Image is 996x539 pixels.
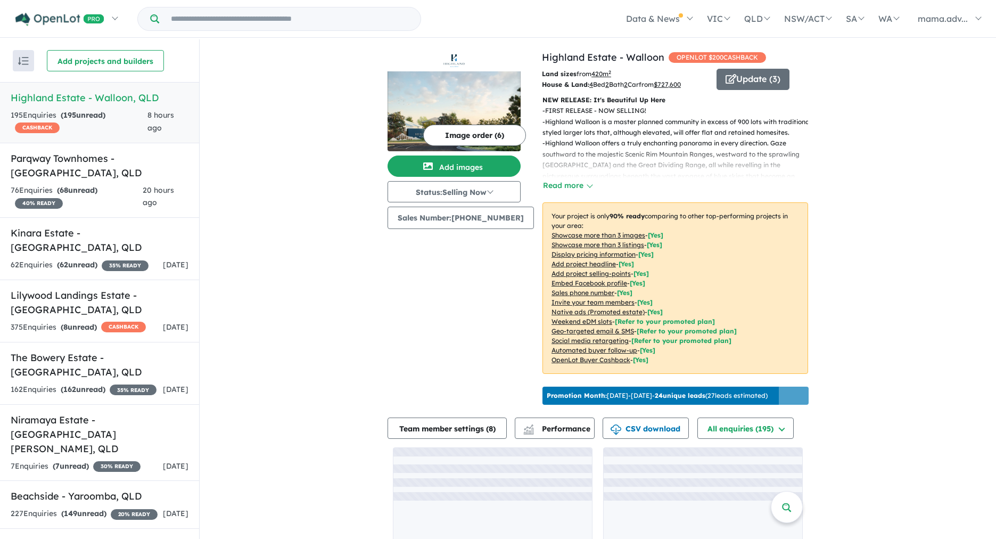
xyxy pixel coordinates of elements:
span: [Yes] [647,308,663,316]
img: Highland Estate - Walloon [388,71,521,151]
button: Status:Selling Now [388,181,521,202]
u: Automated buyer follow-up [551,346,637,354]
span: [Refer to your promoted plan] [615,317,715,325]
span: [ Yes ] [637,298,653,306]
span: [DATE] [163,461,188,471]
u: 2 [605,80,609,88]
span: [ Yes ] [633,269,649,277]
button: Read more [542,179,592,192]
div: 162 Enquir ies [11,383,157,396]
span: 162 [63,385,76,394]
strong: ( unread) [61,509,106,518]
u: Sales phone number [551,289,614,297]
span: 68 [60,185,68,195]
div: 375 Enquir ies [11,321,146,334]
div: 7 Enquir ies [11,460,141,473]
span: 35 % READY [102,260,149,271]
a: Highland Estate - Walloon [542,51,664,63]
p: [DATE] - [DATE] - ( 27 leads estimated) [547,391,768,401]
span: [Refer to your promoted plan] [631,337,731,345]
u: 2 [624,80,628,88]
div: 227 Enquir ies [11,508,158,520]
b: 24 unique leads [655,391,705,399]
h5: Kinara Estate - [GEOGRAPHIC_DATA] , QLD [11,226,188,255]
span: [DATE] [163,322,188,332]
input: Try estate name, suburb, builder or developer [161,7,418,30]
span: mama.adv... [918,13,968,24]
u: Social media retargeting [551,337,629,345]
h5: Niramaya Estate - [GEOGRAPHIC_DATA][PERSON_NAME] , QLD [11,413,188,456]
b: 90 % ready [610,212,645,220]
span: 20 % READY [111,509,158,520]
u: Weekend eDM slots [551,317,612,325]
p: - Highland Walloon is a master planned community in excess of 900 lots with traditional-styled la... [542,117,817,138]
button: Sales Number:[PHONE_NUMBER] [388,207,534,229]
span: Performance [525,424,590,434]
button: Performance [515,418,595,439]
span: 40 % READY [15,198,63,209]
span: [Yes] [640,346,655,354]
span: [ Yes ] [647,241,662,249]
u: Geo-targeted email & SMS [551,327,634,335]
a: Highland Estate - Walloon LogoHighland Estate - Walloon [388,50,521,151]
span: 30 % READY [93,461,141,472]
button: Update (3) [717,69,789,90]
span: [Yes] [633,356,648,364]
span: [ Yes ] [619,260,634,268]
img: bar-chart.svg [523,428,534,435]
span: 8 [489,424,493,434]
u: Invite your team members [551,298,635,306]
img: download icon [611,424,621,435]
strong: ( unread) [53,461,89,471]
img: sort.svg [18,57,29,65]
button: Add projects and builders [47,50,164,71]
span: CASHBACK [15,123,60,133]
p: Your project is only comparing to other top-performing projects in your area: - - - - - - - - - -... [542,202,808,374]
img: Highland Estate - Walloon Logo [392,54,516,67]
button: CSV download [603,418,689,439]
span: CASHBACK [101,322,146,332]
u: 420 m [591,70,611,78]
u: OpenLot Buyer Cashback [551,356,630,364]
u: Display pricing information [551,250,636,258]
span: 62 [60,260,68,269]
u: Add project headline [551,260,616,268]
p: - Highland Walloon offers a truly enchanting panorama in every direction. Gaze southward to the m... [542,138,817,192]
h5: Beachside - Yaroomba , QLD [11,489,188,503]
button: All enquiries (195) [697,418,794,439]
span: 35 % READY [110,385,157,395]
u: Showcase more than 3 listings [551,241,644,249]
div: 62 Enquir ies [11,259,149,272]
img: Openlot PRO Logo White [15,13,104,26]
span: 195 [63,110,76,120]
button: Team member settings (8) [388,418,507,439]
span: [ Yes ] [638,250,654,258]
p: Bed Bath Car from [542,79,709,90]
strong: ( unread) [57,260,97,269]
strong: ( unread) [61,385,105,394]
span: OPENLOT $ 200 CASHBACK [669,52,766,63]
b: Promotion Month: [547,391,607,399]
h5: Parqway Townhomes - [GEOGRAPHIC_DATA] , QLD [11,151,188,180]
p: from [542,69,709,79]
u: Native ads (Promoted estate) [551,308,645,316]
strong: ( unread) [61,110,105,120]
span: [DATE] [163,260,188,269]
div: 76 Enquir ies [11,184,143,210]
h5: Lilywood Landings Estate - [GEOGRAPHIC_DATA] , QLD [11,288,188,317]
span: 8 hours ago [147,110,174,133]
h5: The Bowery Estate - [GEOGRAPHIC_DATA] , QLD [11,350,188,379]
span: [ Yes ] [648,231,663,239]
img: line-chart.svg [524,424,533,430]
b: House & Land: [542,80,589,88]
span: [Refer to your promoted plan] [637,327,737,335]
u: $ 727,600 [654,80,681,88]
u: 4 [589,80,593,88]
u: Embed Facebook profile [551,279,627,287]
b: Land sizes [542,70,577,78]
div: 195 Enquir ies [11,109,147,135]
span: [DATE] [163,509,188,518]
span: 149 [64,509,77,518]
button: Add images [388,156,521,177]
strong: ( unread) [61,322,97,332]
